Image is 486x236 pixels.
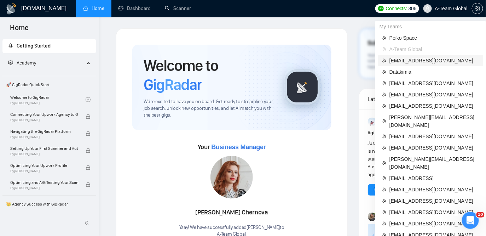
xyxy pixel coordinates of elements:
span: By [PERSON_NAME] [10,152,78,156]
div: [PERSON_NAME] Chernova [179,207,284,219]
span: Navigating the GigRadar Platform [10,128,78,135]
span: check-circle [86,97,91,102]
span: [EMAIL_ADDRESS][DOMAIN_NAME] [389,79,479,87]
a: homeHome [83,5,104,11]
span: [EMAIL_ADDRESS][DOMAIN_NAME] [389,208,479,216]
span: team [382,176,387,180]
span: team [382,161,387,165]
h1: # gigradar-hub [368,129,460,137]
a: searchScanner [165,5,191,11]
span: lock [86,131,91,136]
span: [EMAIL_ADDRESS][DOMAIN_NAME] [389,102,479,110]
span: lock [86,114,91,119]
a: setting [472,6,483,11]
span: [EMAIL_ADDRESS][DOMAIN_NAME] [389,186,479,193]
span: team [382,70,387,74]
a: Welcome to GigRadarBy[PERSON_NAME] [10,92,86,107]
span: 👑 Agency Success with GigRadar [3,197,96,211]
img: upwork-logo.png [378,6,384,11]
span: team [382,134,387,139]
iframe: Intercom live chat [462,212,479,229]
span: team [382,221,387,226]
span: Your subscription will be renewed. To keep things running smoothly, make sure your payment method... [368,52,458,69]
span: Connects: [386,5,407,12]
span: Peiko Space [389,34,479,42]
span: team [382,146,387,150]
span: [EMAIL_ADDRESS][DOMAIN_NAME] [389,197,479,205]
span: team [382,104,387,108]
span: Optimizing Your Upwork Profile [10,162,78,169]
span: [PERSON_NAME][EMAIL_ADDRESS][DOMAIN_NAME] [389,155,479,171]
span: Academy [8,60,36,66]
span: [EMAIL_ADDRESS][DOMAIN_NAME] [389,91,479,99]
span: A-Team Global [389,45,479,53]
span: lock [86,148,91,153]
span: [EMAIL_ADDRESS][DOMAIN_NAME] [389,57,479,64]
span: 10 [476,212,485,218]
span: [PERSON_NAME][EMAIL_ADDRESS][DOMAIN_NAME] [389,113,479,129]
span: We're excited to have you on board. Get ready to streamline your job search, unlock new opportuni... [144,99,273,119]
span: double-left [84,219,91,226]
img: Anisuzzaman Khan [368,118,376,126]
img: gigradar-logo.png [285,69,320,105]
span: Setting Up Your First Scanner and Auto-Bidder [10,145,78,152]
span: user [425,6,430,11]
button: Reply [368,184,391,196]
span: GigRadar [144,75,202,94]
span: Connecting Your Upwork Agency to GigRadar [10,111,78,118]
span: 306 [409,5,416,12]
span: [EMAIL_ADDRESS][DOMAIN_NAME] [389,144,479,152]
span: team [382,92,387,97]
a: dashboardDashboard [118,5,151,11]
span: Optimizing and A/B Testing Your Scanner for Better Results [10,179,78,186]
span: 🚀 GigRadar Quick Start [3,78,96,92]
span: team [382,36,387,40]
span: Home [4,23,34,38]
span: team [382,119,387,123]
span: Getting Started [17,43,51,49]
span: By [PERSON_NAME] [10,169,78,173]
span: By [PERSON_NAME] [10,135,78,139]
span: team [382,81,387,85]
span: fund-projection-screen [8,60,13,65]
img: logo [6,3,17,15]
span: [EMAIL_ADDRESS][DOMAIN_NAME] [389,220,479,227]
span: [EMAIL_ADDRESS] [389,174,479,182]
span: lock [86,165,91,170]
span: lock [86,182,91,187]
span: rocket [8,43,13,48]
span: [EMAIL_ADDRESS][DOMAIN_NAME] [389,133,479,140]
span: team [382,47,387,51]
img: 1686131547568-39.jpg [210,156,253,198]
button: setting [472,3,483,14]
li: Getting Started [2,39,96,53]
span: Academy [17,60,36,66]
span: team [382,199,387,203]
span: By [PERSON_NAME] [10,118,78,122]
div: My Teams [375,21,486,32]
span: Subscription [368,37,403,49]
span: Business Manager [211,144,266,151]
h1: Welcome to [144,56,273,94]
span: By [PERSON_NAME] [10,186,78,190]
span: Latest Posts from the GigRadar Community [368,95,398,103]
img: Korlan [368,213,376,221]
span: Just signed up [DATE], my onboarding call is not till [DATE]. Can anyone help me to get started t... [368,140,459,178]
span: team [382,58,387,63]
span: Your [198,143,266,151]
span: team [382,187,387,192]
span: Datakimia [389,68,479,76]
span: team [382,210,387,214]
